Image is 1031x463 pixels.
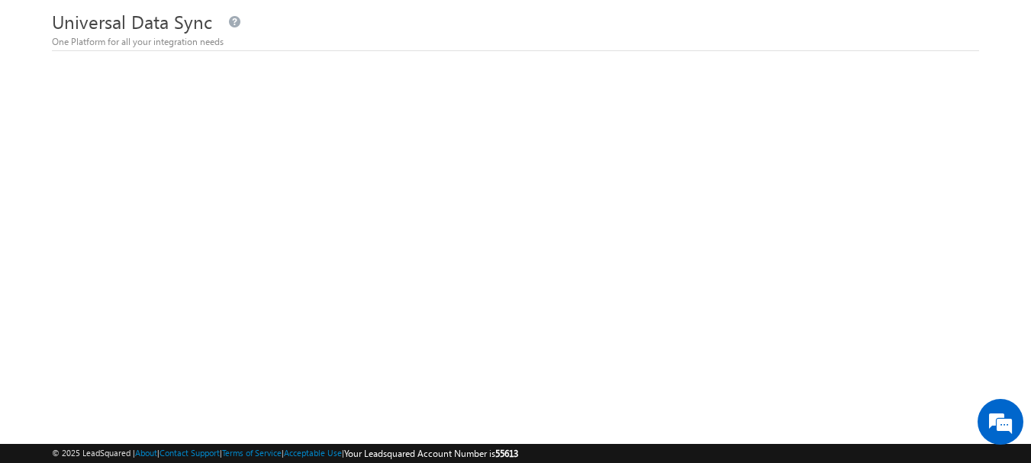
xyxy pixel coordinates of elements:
span: Universal Data Sync [52,9,212,34]
a: Terms of Service [222,448,282,458]
div: Chat with us now [79,80,256,100]
a: Contact Support [159,448,220,458]
div: One Platform for all your integration needs [52,35,980,49]
span: 55613 [495,448,518,459]
a: About [135,448,157,458]
textarea: Type your message and hit 'Enter' [20,141,279,345]
div: Minimize live chat window [250,8,287,44]
em: Start Chat [208,358,277,378]
a: Acceptable Use [284,448,342,458]
img: d_60004797649_company_0_60004797649 [26,80,64,100]
span: © 2025 LeadSquared | | | | | [52,446,518,461]
span: Your Leadsquared Account Number is [344,448,518,459]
